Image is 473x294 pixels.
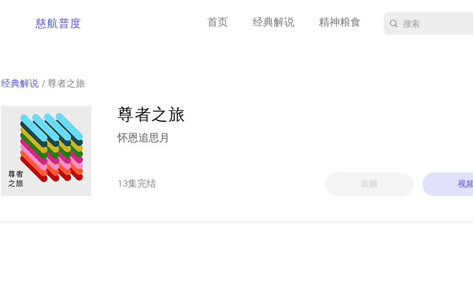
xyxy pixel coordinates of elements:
[191,15,369,31] nav: 網址
[314,15,366,31] p: 精神粮食
[117,179,156,189] span: 13集完结
[202,15,233,31] p: 首页
[191,15,236,31] a: 首页
[117,107,185,124] span: 尊者之旅
[36,18,81,29] a: 慈航普度
[361,179,379,190] span: 音频
[1,106,91,196] img: 经典解说6-AlbumCover尊者之旅.png
[325,173,413,196] button: 音频
[42,79,85,89] span: / 尊者之旅
[247,15,300,31] p: 经典解说
[302,15,369,31] a: 精神粮食
[1,79,39,89] a: 经典解说
[117,133,170,143] span: 怀恩追思月
[236,15,302,31] a: 经典解说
